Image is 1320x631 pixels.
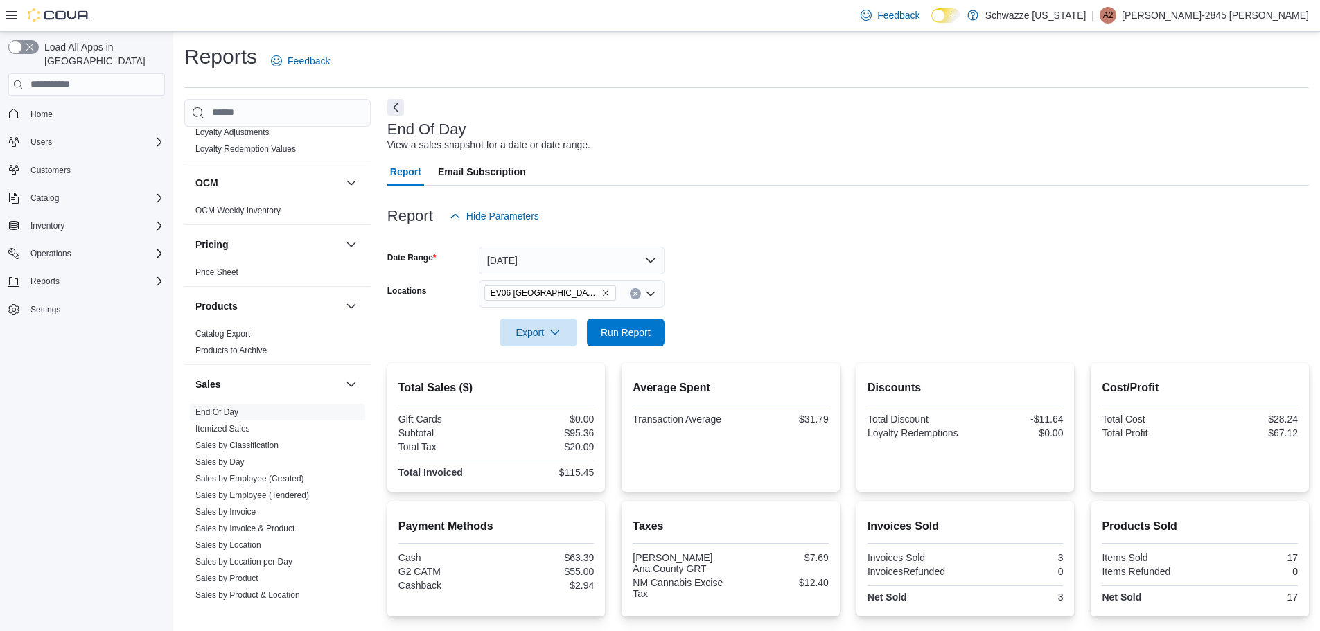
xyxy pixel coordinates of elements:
h2: Taxes [633,518,829,535]
button: Reports [25,273,65,290]
span: Report [390,158,421,186]
a: Sales by Location per Day [195,557,292,567]
div: Total Cost [1102,414,1197,425]
button: Catalog [25,190,64,206]
div: $95.36 [499,427,594,438]
a: End Of Day [195,407,238,417]
span: Customers [25,161,165,179]
button: Operations [3,244,170,263]
span: Users [30,136,52,148]
span: Sales by Employee (Created) [195,473,304,484]
span: Price Sheet [195,267,238,278]
h3: Report [387,208,433,224]
button: Sales [195,377,340,391]
span: Reports [25,273,165,290]
span: Sales by Classification [195,440,279,451]
span: Load All Apps in [GEOGRAPHIC_DATA] [39,40,165,68]
label: Date Range [387,252,437,263]
h2: Total Sales ($) [398,380,595,396]
p: [PERSON_NAME]-2845 [PERSON_NAME] [1122,7,1309,24]
strong: Net Sold [1102,592,1141,603]
button: Open list of options [645,288,656,299]
button: OCM [195,176,340,190]
a: Catalog Export [195,329,250,339]
button: Users [3,132,170,152]
strong: Total Invoiced [398,467,463,478]
a: Feedback [265,47,335,75]
h2: Payment Methods [398,518,595,535]
input: Dark Mode [931,8,960,23]
button: Products [195,299,340,313]
span: Home [30,109,53,120]
div: $0.00 [968,427,1063,438]
a: Loyalty Redemption Values [195,144,296,154]
span: End Of Day [195,407,238,418]
strong: Net Sold [868,592,907,603]
div: $31.79 [734,414,829,425]
h2: Cost/Profit [1102,380,1298,396]
div: Total Profit [1102,427,1197,438]
div: 3 [968,592,1063,603]
h3: Pricing [195,238,228,251]
div: Cash [398,552,493,563]
p: | [1091,7,1094,24]
button: Pricing [195,238,340,251]
span: Sales by Invoice & Product [195,523,294,534]
a: Settings [25,301,66,318]
span: Sales by Location [195,540,261,551]
h3: Sales [195,377,221,391]
button: Reports [3,272,170,291]
a: Sales by Invoice [195,507,256,517]
p: Schwazze [US_STATE] [985,7,1086,24]
button: OCM [343,175,360,191]
button: Next [387,99,404,116]
div: Products [184,326,371,364]
h2: Invoices Sold [868,518,1064,535]
button: Operations [25,245,77,262]
h1: Reports [184,43,257,71]
div: Transaction Average [633,414,728,425]
span: Products to Archive [195,345,267,356]
div: 0 [1203,566,1298,577]
a: Sales by Classification [195,441,279,450]
span: Loyalty Adjustments [195,127,270,138]
span: Email Subscription [438,158,526,186]
a: Home [25,106,58,123]
span: Sales by Invoice [195,506,256,517]
span: Sales by Employee (Tendered) [195,490,309,501]
a: Feedback [855,1,925,29]
span: Sales by Day [195,456,245,468]
div: Items Refunded [1102,566,1197,577]
div: Pricing [184,264,371,286]
a: Sales by Employee (Created) [195,474,304,483]
span: Feedback [288,54,330,68]
span: Sales by Product [195,573,258,584]
div: Items Sold [1102,552,1197,563]
span: Users [25,134,165,150]
button: Export [500,319,577,346]
div: InvoicesRefunded [868,566,962,577]
span: Inventory [25,217,165,234]
span: Loyalty Redemption Values [195,143,296,154]
div: Total Tax [398,441,493,452]
span: Catalog [30,193,59,204]
span: Itemized Sales [195,423,250,434]
div: $20.09 [499,441,594,452]
div: Invoices Sold [868,552,962,563]
span: Hide Parameters [466,209,539,223]
span: Home [25,105,165,123]
button: Products [343,298,360,314]
span: Inventory [30,220,64,231]
span: EV06 [GEOGRAPHIC_DATA] [491,286,599,300]
div: Cashback [398,580,493,591]
h2: Products Sold [1102,518,1298,535]
div: Loyalty [184,124,371,163]
div: $67.12 [1203,427,1298,438]
span: Dark Mode [931,23,932,24]
div: $7.69 [734,552,829,563]
div: 0 [968,566,1063,577]
div: Subtotal [398,427,493,438]
div: Andrew-2845 Moreno [1100,7,1116,24]
span: Export [508,319,569,346]
a: Sales by Product & Location [195,590,300,600]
